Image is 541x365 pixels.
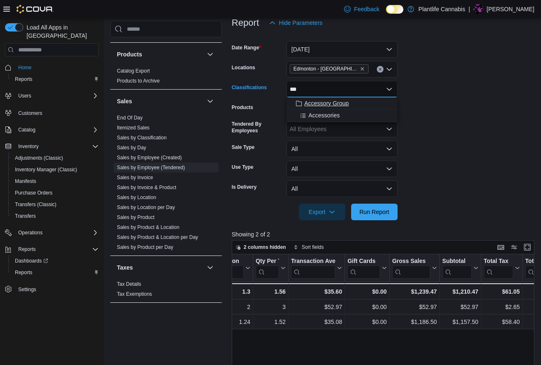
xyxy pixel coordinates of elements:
[8,199,102,210] button: Transfers (Classic)
[347,287,387,297] div: $0.00
[347,258,387,279] button: Gift Cards
[15,107,99,118] span: Customers
[15,244,99,254] span: Reports
[496,242,506,252] button: Keyboard shortcuts
[386,5,403,14] input: Dark Mode
[286,97,398,109] button: Accessory Group
[15,213,36,219] span: Transfers
[484,317,520,327] div: $58.40
[347,302,387,312] div: $0.00
[244,244,286,251] span: 2 columns hidden
[117,195,156,200] a: Sales by Location
[15,62,99,73] span: Home
[8,164,102,175] button: Inventory Manager (Classic)
[347,317,387,327] div: $0.00
[256,287,286,297] div: 1.56
[15,63,35,73] a: Home
[117,145,146,151] a: Sales by Day
[110,113,222,255] div: Sales
[12,268,99,277] span: Reports
[117,234,198,240] a: Sales by Product & Location per Day
[12,165,80,175] a: Inventory Manager (Classic)
[442,287,478,297] div: $1,210.47
[5,58,99,317] nav: Complex example
[15,244,39,254] button: Reports
[484,302,520,312] div: $2.65
[232,144,255,151] label: Sale Type
[117,281,141,287] a: Tax Details
[117,204,175,211] span: Sales by Location per Day
[291,258,342,279] button: Transaction Average
[15,269,32,276] span: Reports
[205,96,215,106] button: Sales
[15,228,46,238] button: Operations
[392,302,437,312] div: $52.97
[386,86,393,92] button: Close list of options
[117,175,153,180] a: Sales by Invoice
[117,263,204,272] button: Taxes
[15,125,99,135] span: Catalog
[347,258,380,265] div: Gift Cards
[18,64,32,71] span: Home
[418,4,465,14] p: Plantlife Cannabis
[12,256,51,266] a: Dashboards
[12,188,56,198] a: Purchase Orders
[117,194,156,201] span: Sales by Location
[15,155,63,161] span: Adjustments (Classic)
[484,258,513,279] div: Total Tax
[179,258,244,265] div: Items Per Transaction
[232,121,283,134] label: Tendered By Employees
[2,61,102,73] button: Home
[232,18,259,28] h3: Report
[8,255,102,267] a: Dashboards
[117,165,185,170] a: Sales by Employee (Tendered)
[291,287,342,297] div: $35.60
[308,111,340,119] span: Accessories
[23,23,99,40] span: Load All Apps in [GEOGRAPHIC_DATA]
[487,4,534,14] p: [PERSON_NAME]
[110,66,222,89] div: Products
[232,230,538,238] p: Showing 2 of 2
[2,243,102,255] button: Reports
[392,258,437,279] button: Gross Sales
[12,200,60,209] a: Transfers (Classic)
[12,153,66,163] a: Adjustments (Classic)
[304,99,349,107] span: Accessory Group
[117,50,142,58] h3: Products
[117,97,132,105] h3: Sales
[110,279,222,302] div: Taxes
[256,317,286,327] div: 1.52
[15,141,42,151] button: Inventory
[205,49,215,59] button: Products
[18,246,36,253] span: Reports
[290,242,327,252] button: Sort fields
[484,258,520,279] button: Total Tax
[117,155,182,161] a: Sales by Employee (Created)
[117,135,167,141] a: Sales by Classification
[15,91,99,101] span: Users
[377,66,383,73] button: Clear input
[117,224,180,230] a: Sales by Product & Location
[442,258,478,279] button: Subtotal
[12,268,36,277] a: Reports
[484,258,513,265] div: Total Tax
[232,164,253,170] label: Use Type
[341,1,383,17] a: Feedback
[179,258,244,279] div: Items Per Transaction
[179,302,250,312] div: 2
[256,258,279,265] div: Qty Per Transaction
[291,317,342,327] div: $35.08
[117,50,204,58] button: Products
[522,242,532,252] button: Enter fullscreen
[15,91,34,101] button: Users
[117,134,167,141] span: Sales by Classification
[117,125,150,131] a: Itemized Sales
[8,267,102,278] button: Reports
[509,242,519,252] button: Display options
[117,97,204,105] button: Sales
[12,74,99,84] span: Reports
[256,302,286,312] div: 3
[18,92,31,99] span: Users
[12,188,99,198] span: Purchase Orders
